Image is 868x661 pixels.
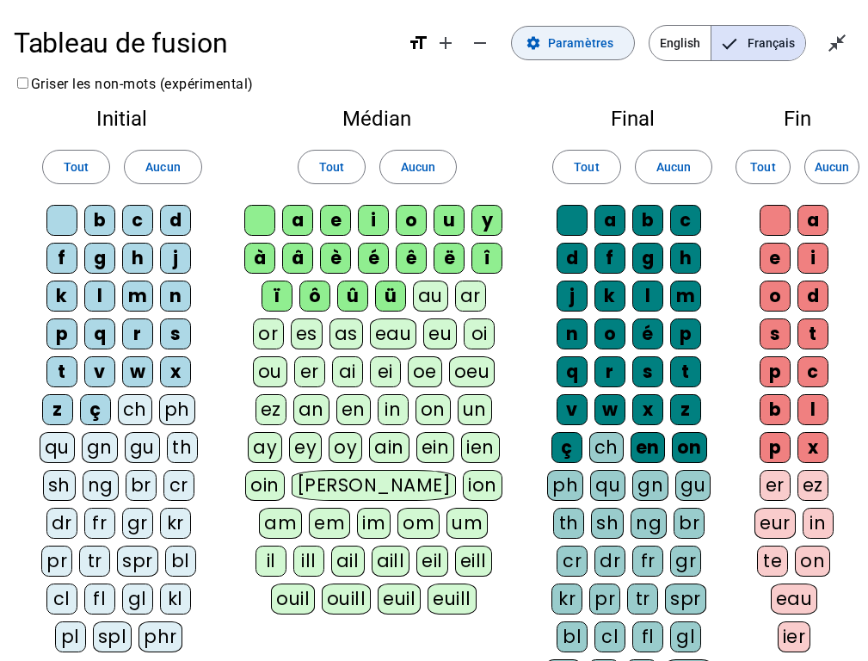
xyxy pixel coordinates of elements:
span: Paramètres [548,33,613,53]
div: l [632,281,663,312]
div: à [244,243,275,274]
div: é [358,243,389,274]
div: è [320,243,351,274]
div: euil [378,584,421,615]
div: c [670,205,701,236]
div: ouill [322,584,371,615]
div: pl [55,621,86,652]
div: fr [84,508,115,539]
div: z [42,394,73,425]
div: ch [118,394,152,425]
button: Diminuer la taille de la police [463,26,497,60]
div: m [670,281,701,312]
div: eur [754,508,796,539]
div: g [84,243,115,274]
div: t [46,356,77,387]
button: Paramètres [511,26,635,60]
div: cr [163,470,194,501]
label: Griser les non-mots (expérimental) [14,76,254,92]
mat-icon: format_size [408,33,428,53]
div: es [291,318,323,349]
div: on [672,432,707,463]
div: w [594,394,625,425]
div: bl [165,546,196,577]
button: Aucun [804,150,859,184]
div: ng [83,470,119,501]
div: ô [299,281,330,312]
div: kr [160,508,191,539]
div: cl [46,584,77,615]
div: ai [332,356,363,387]
div: sh [43,470,76,501]
div: fl [84,584,115,615]
div: d [557,243,588,274]
div: gu [125,432,160,463]
div: br [674,508,705,539]
div: ain [369,432,409,463]
div: ch [589,432,624,463]
div: th [553,508,584,539]
div: w [122,356,153,387]
div: as [329,318,363,349]
div: ey [289,432,322,463]
div: ouil [271,584,315,615]
h2: Fin [754,108,840,129]
div: cl [594,621,625,652]
div: j [557,281,588,312]
div: il [255,546,286,577]
div: y [471,205,502,236]
div: dr [594,546,625,577]
div: in [803,508,834,539]
div: on [795,546,830,577]
div: f [594,243,625,274]
div: â [282,243,313,274]
div: g [632,243,663,274]
div: b [632,205,663,236]
div: a [282,205,313,236]
span: Tout [750,157,775,177]
div: tr [79,546,110,577]
div: c [122,205,153,236]
div: um [446,508,488,539]
div: p [760,432,791,463]
div: ay [248,432,282,463]
div: î [471,243,502,274]
div: û [337,281,368,312]
div: e [760,243,791,274]
div: v [557,394,588,425]
div: ail [331,546,365,577]
span: Aucun [145,157,180,177]
div: phr [139,621,182,652]
div: kr [551,584,582,615]
span: Aucun [656,157,691,177]
div: om [397,508,440,539]
div: ill [293,546,324,577]
div: h [670,243,701,274]
div: x [160,356,191,387]
span: English [649,26,711,60]
div: ez [797,470,828,501]
div: j [160,243,191,274]
div: gr [670,546,701,577]
div: n [160,281,191,312]
div: qu [590,470,625,501]
div: oe [408,356,442,387]
div: x [632,394,663,425]
div: eau [771,584,818,615]
mat-icon: settings [526,35,541,51]
div: au [413,281,448,312]
div: oeu [449,356,496,387]
div: i [797,243,828,274]
div: am [259,508,302,539]
div: bl [557,621,588,652]
div: x [797,432,828,463]
span: Tout [574,157,599,177]
div: spl [93,621,132,652]
div: b [84,205,115,236]
span: Tout [319,157,344,177]
div: z [670,394,701,425]
div: t [797,318,828,349]
div: b [760,394,791,425]
button: Tout [298,150,366,184]
div: ar [455,281,486,312]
